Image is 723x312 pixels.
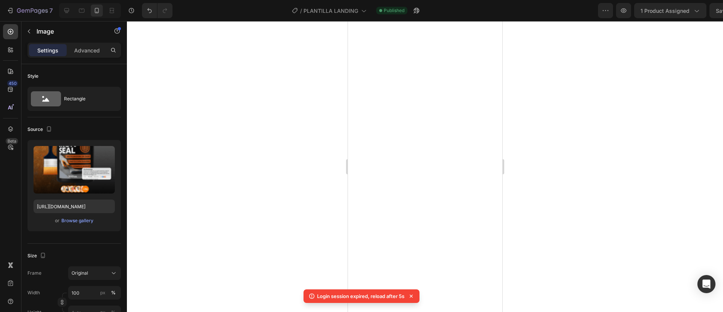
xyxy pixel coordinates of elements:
div: Style [27,73,38,80]
div: Rectangle [64,90,110,108]
button: Publish [673,3,705,18]
button: 1 product assigned [570,3,642,18]
p: 7 [49,6,53,15]
div: 450 [7,80,18,86]
input: https://example.com/image.jpg [34,200,115,213]
p: Login session expired, reload after 5s [317,292,404,300]
button: Original [68,266,121,280]
button: Browse gallery [61,217,94,224]
p: Advanced [74,46,100,54]
div: Beta [6,138,18,144]
label: Frame [27,270,41,277]
div: Browse gallery [61,217,93,224]
span: 1 product assigned [576,7,625,15]
div: Source [27,124,53,135]
span: or [55,216,59,225]
div: % [111,289,116,296]
p: Image [37,27,101,36]
button: Save [645,3,670,18]
div: Undo/Redo [142,3,172,18]
span: PLANTILLA LANDING [304,7,358,15]
img: preview-image [34,146,115,194]
span: Save [651,8,664,14]
button: 7 [3,3,56,18]
span: / [300,7,302,15]
span: Original [72,270,88,277]
div: px [100,289,105,296]
input: px% [68,286,121,300]
p: Settings [37,46,58,54]
div: Publish [679,7,698,15]
span: Published [384,7,404,14]
button: px [109,288,118,297]
button: % [98,288,107,297]
div: Open Intercom Messenger [697,275,715,293]
iframe: Design area [348,21,502,312]
div: Size [27,251,47,261]
label: Width [27,289,40,296]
